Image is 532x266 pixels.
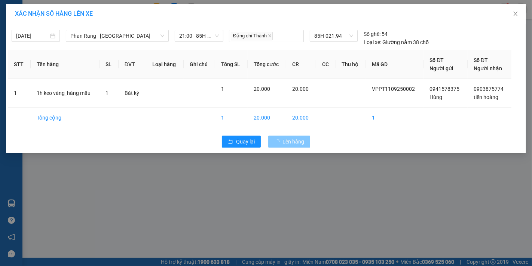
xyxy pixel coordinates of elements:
[429,94,442,100] span: Hùng
[292,86,309,92] span: 20.000
[248,108,287,128] td: 20.000
[231,32,273,40] span: Đặng chí Thành
[146,50,184,79] th: Loại hàng
[429,65,453,71] span: Người gửi
[372,86,415,92] span: VPPT1109250002
[474,57,488,63] span: Số ĐT
[366,108,424,128] td: 1
[474,94,498,100] span: tiến hoàng
[119,79,146,108] td: Bất kỳ
[316,50,336,79] th: CC
[364,38,429,46] div: Giường nằm 38 chỗ
[119,50,146,79] th: ĐVT
[274,139,282,144] span: loading
[505,4,526,25] button: Close
[336,50,366,79] th: Thu hộ
[282,137,304,146] span: Lên hàng
[364,30,388,38] div: 54
[106,90,108,96] span: 1
[31,79,100,108] td: 1h keo vàng_hàng mẫu
[248,50,287,79] th: Tổng cước
[286,108,316,128] td: 20.000
[215,108,248,128] td: 1
[8,50,31,79] th: STT
[81,9,99,27] img: logo.jpg
[160,34,165,38] span: down
[268,34,272,38] span: close
[254,86,270,92] span: 20.000
[31,108,100,128] td: Tổng cộng
[366,50,424,79] th: Mã GD
[268,136,310,148] button: Lên hàng
[286,50,316,79] th: CR
[8,79,31,108] td: 1
[429,57,444,63] span: Số ĐT
[236,137,255,146] span: Quay lại
[16,32,49,40] input: 11/09/2025
[364,38,381,46] span: Loại xe:
[184,50,215,79] th: Ghi chú
[46,11,74,46] b: Gửi khách hàng
[63,35,103,45] li: (c) 2017
[513,11,519,17] span: close
[70,30,164,41] span: Phan Rang - Sài Gòn
[221,86,224,92] span: 1
[474,86,504,92] span: 0903875774
[9,48,42,83] b: [PERSON_NAME]
[100,50,118,79] th: SL
[364,30,380,38] span: Số ghế:
[63,28,103,34] b: [DOMAIN_NAME]
[314,30,353,41] span: 85H-021.94
[429,86,459,92] span: 0941578375
[222,136,261,148] button: rollbackQuay lại
[215,50,248,79] th: Tổng SL
[15,10,93,17] span: XÁC NHẬN SỐ HÀNG LÊN XE
[179,30,218,41] span: 21:00 - 85H-021.94
[228,139,233,145] span: rollback
[474,65,502,71] span: Người nhận
[31,50,100,79] th: Tên hàng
